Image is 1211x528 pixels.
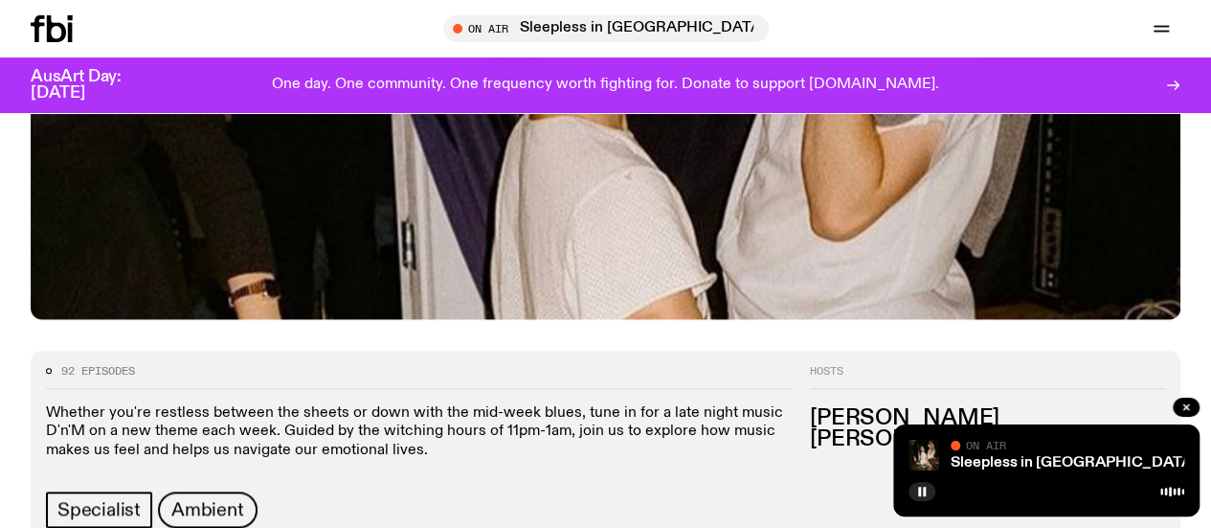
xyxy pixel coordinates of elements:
[46,492,152,528] a: Specialist
[57,499,141,520] span: Specialist
[171,499,244,520] span: Ambient
[443,15,769,42] button: On AirSleepless in [GEOGRAPHIC_DATA]
[158,492,258,528] a: Ambient
[61,366,135,377] span: 92 episodes
[966,439,1006,451] span: On Air
[46,404,791,460] p: Whether you're restless between the sheets or down with the mid-week blues, tune in for a late ni...
[810,408,1165,429] h3: [PERSON_NAME]
[908,440,939,471] img: Marcus Whale is on the left, bent to his knees and arching back with a gleeful look his face He i...
[31,69,153,102] h3: AusArt Day: [DATE]
[810,366,1165,389] h2: Hosts
[810,429,1165,450] h3: [PERSON_NAME]
[951,455,1197,471] a: Sleepless in [GEOGRAPHIC_DATA]
[272,77,939,94] p: One day. One community. One frequency worth fighting for. Donate to support [DOMAIN_NAME].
